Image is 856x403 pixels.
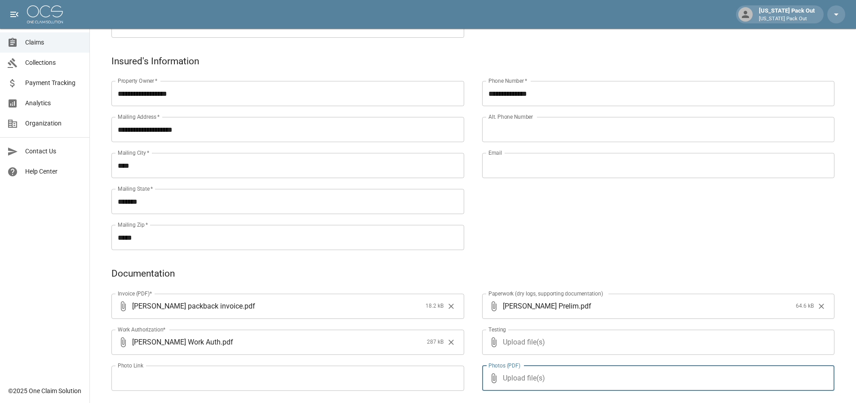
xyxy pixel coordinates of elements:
[503,330,811,355] span: Upload file(s)
[118,185,153,193] label: Mailing State
[426,302,444,311] span: 18.2 kB
[118,113,160,121] label: Mailing Address
[25,167,82,176] span: Help Center
[243,301,255,311] span: . pdf
[488,149,502,157] label: Email
[25,58,82,67] span: Collections
[488,326,506,333] label: Testing
[132,301,243,311] span: [PERSON_NAME] packback invoice
[488,362,520,369] label: Photos (PDF)
[488,290,603,297] label: Paperwork (dry logs, supporting documentation)
[118,77,158,85] label: Property Owner
[118,362,143,369] label: Photo Link
[25,38,82,47] span: Claims
[579,301,591,311] span: . pdf
[755,6,818,22] div: [US_STATE] Pack Out
[8,386,81,395] div: © 2025 One Claim Solution
[815,300,828,313] button: Clear
[488,77,527,85] label: Phone Number
[25,147,82,156] span: Contact Us
[759,15,815,23] p: [US_STATE] Pack Out
[25,78,82,88] span: Payment Tracking
[444,336,458,349] button: Clear
[25,99,82,108] span: Analytics
[503,366,811,391] span: Upload file(s)
[427,338,444,347] span: 287 kB
[5,5,23,23] button: open drawer
[221,337,233,347] span: . pdf
[488,113,533,121] label: Alt. Phone Number
[27,5,63,23] img: ocs-logo-white-transparent.png
[503,301,579,311] span: [PERSON_NAME] Prelim
[25,119,82,128] span: Organization
[444,300,458,313] button: Clear
[118,221,148,228] label: Mailing Zip
[796,302,814,311] span: 64.6 kB
[132,337,221,347] span: [PERSON_NAME] Work Auth
[118,290,152,297] label: Invoice (PDF)*
[118,326,166,333] label: Work Authorization*
[118,149,150,157] label: Mailing City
